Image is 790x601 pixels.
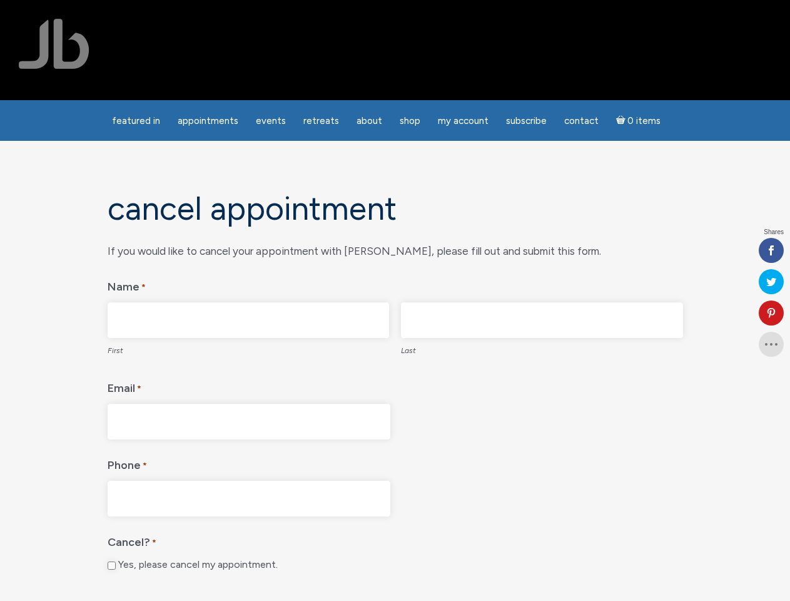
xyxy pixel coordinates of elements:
[108,527,683,553] legend: Cancel?
[357,115,382,126] span: About
[401,338,683,361] label: Last
[19,19,89,69] img: Jamie Butler. The Everyday Medium
[248,109,293,133] a: Events
[506,115,547,126] span: Subscribe
[170,109,246,133] a: Appointments
[108,338,390,361] label: First
[178,115,238,126] span: Appointments
[609,108,669,133] a: Cart0 items
[108,449,147,476] label: Phone
[108,191,683,227] h1: Cancel Appointment
[564,115,599,126] span: Contact
[303,115,339,126] span: Retreats
[438,115,489,126] span: My Account
[112,115,160,126] span: featured in
[392,109,428,133] a: Shop
[108,242,683,261] div: If you would like to cancel your appointment with [PERSON_NAME], please fill out and submit this ...
[104,109,168,133] a: featured in
[557,109,606,133] a: Contact
[108,372,141,399] label: Email
[349,109,390,133] a: About
[616,115,628,126] i: Cart
[118,558,278,572] label: Yes, please cancel my appointment.
[499,109,554,133] a: Subscribe
[627,116,661,126] span: 0 items
[764,229,784,235] span: Shares
[108,271,683,298] legend: Name
[430,109,496,133] a: My Account
[400,115,420,126] span: Shop
[296,109,347,133] a: Retreats
[256,115,286,126] span: Events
